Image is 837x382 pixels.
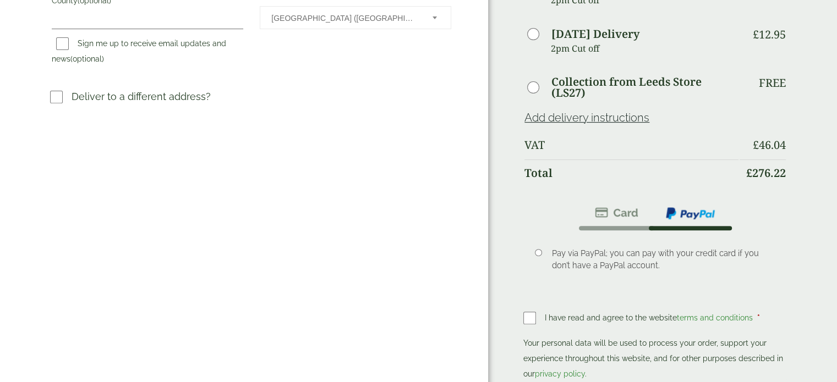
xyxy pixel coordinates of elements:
[72,89,211,104] p: Deliver to a different address?
[551,76,738,98] label: Collection from Leeds Store (LS27)
[524,159,738,186] th: Total
[524,132,738,158] th: VAT
[753,137,786,152] bdi: 46.04
[753,27,786,42] bdi: 12.95
[551,29,639,40] label: [DATE] Delivery
[70,54,104,63] span: (optional)
[753,27,759,42] span: £
[677,313,753,322] a: terms and conditions
[552,247,770,272] p: Pay via PayPal; you can pay with your credit card if you don’t have a PayPal account.
[753,137,759,152] span: £
[52,39,226,67] label: Sign me up to receive email updates and news
[535,369,585,378] a: privacy policy
[746,165,786,180] bdi: 276.22
[524,111,649,124] a: Add delivery instructions
[56,37,69,50] input: Sign me up to receive email updates and news(optional)
[665,206,716,220] img: ppcp-gateway.png
[746,165,752,180] span: £
[271,7,418,30] span: United Kingdom (UK)
[759,76,786,90] p: Free
[545,313,755,322] span: I have read and agree to the website
[551,40,738,57] p: 2pm Cut off
[595,206,638,219] img: stripe.png
[757,313,760,322] abbr: required
[523,335,787,381] p: Your personal data will be used to process your order, support your experience throughout this we...
[260,6,451,29] span: Country/Region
